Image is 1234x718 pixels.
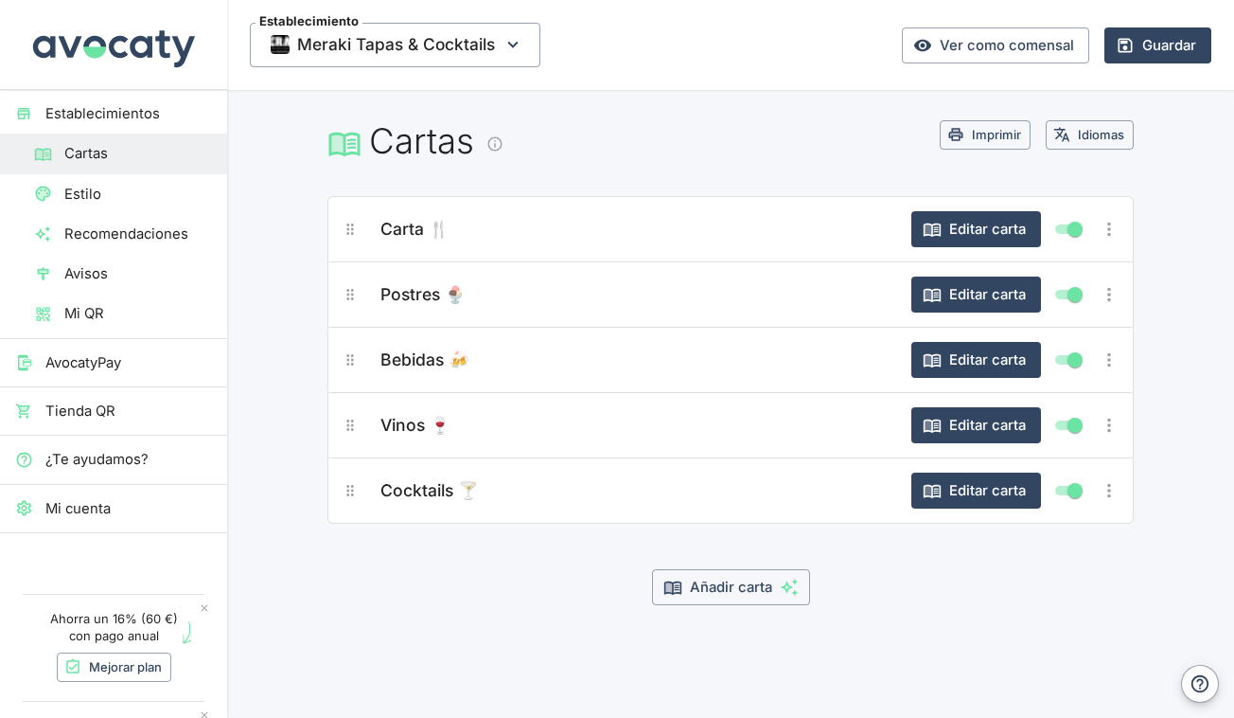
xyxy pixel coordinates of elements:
span: ¿Te ayudamos? [45,449,212,470]
button: Postres 🍨 [376,274,470,315]
span: Establecimiento [256,15,362,27]
span: Mostrar / ocultar [1064,349,1086,371]
span: Mostrar / ocultar [1064,283,1086,306]
button: ¿A qué carta? [337,216,364,243]
button: EstablecimientoThumbnailMeraki Tapas & Cocktails [250,23,540,66]
button: Más opciones [1094,279,1124,310]
span: Avisos [64,263,212,284]
button: Editar carta [911,342,1041,378]
span: Meraki Tapas & Cocktails [297,30,495,59]
a: Ver como comensal [902,27,1089,63]
button: Ayuda y contacto [1181,665,1219,703]
button: Imprimir [940,120,1031,150]
button: Más opciones [1094,214,1124,244]
button: Más opciones [1094,345,1124,375]
span: Cartas [64,143,212,164]
span: Recomendaciones [64,224,212,244]
button: Guardar [1104,27,1211,63]
button: Más opciones [1094,410,1124,440]
span: Cocktails 🍸 [380,477,479,504]
button: ¿A qué carta? [337,477,364,505]
button: ¿A qué carta? [337,412,364,440]
button: Añadir carta [652,569,810,605]
span: Estilo [64,184,212,205]
span: Meraki Tapas & Cocktails [250,23,540,66]
button: Vinos 🍷 [376,404,455,446]
button: Editar carta [911,473,1041,509]
span: Postres 🍨 [380,281,466,308]
span: Mostrar / ocultar [1064,414,1086,437]
button: Editar carta [911,407,1041,443]
button: Carta 🍴 [376,208,454,250]
span: Mostrar / ocultar [1064,218,1086,241]
span: Mostrar / ocultar [1064,479,1086,502]
button: ¿A qué carta? [337,347,364,374]
span: AvocatyPay [45,352,212,373]
a: Mejorar plan [57,653,171,682]
span: Bebidas 🍻 [380,347,469,373]
button: Idiomas [1046,120,1134,150]
button: ¿A qué carta? [337,281,364,309]
span: Mi QR [64,303,212,324]
p: Ahorra un 16% (60 €) con pago anual [46,610,182,645]
button: Editar carta [911,211,1041,247]
button: Bebidas 🍻 [376,339,474,381]
span: Vinos 🍷 [380,412,450,439]
button: Cocktails 🍸 [376,470,484,512]
button: Información [482,131,509,158]
span: Establecimientos [45,103,212,124]
button: Editar carta [911,277,1041,313]
img: Thumbnail [271,35,290,54]
h1: Cartas [327,120,940,162]
span: Carta 🍴 [380,216,450,242]
span: Tienda QR [45,401,212,422]
span: Mi cuenta [45,498,212,519]
button: Más opciones [1094,476,1124,506]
